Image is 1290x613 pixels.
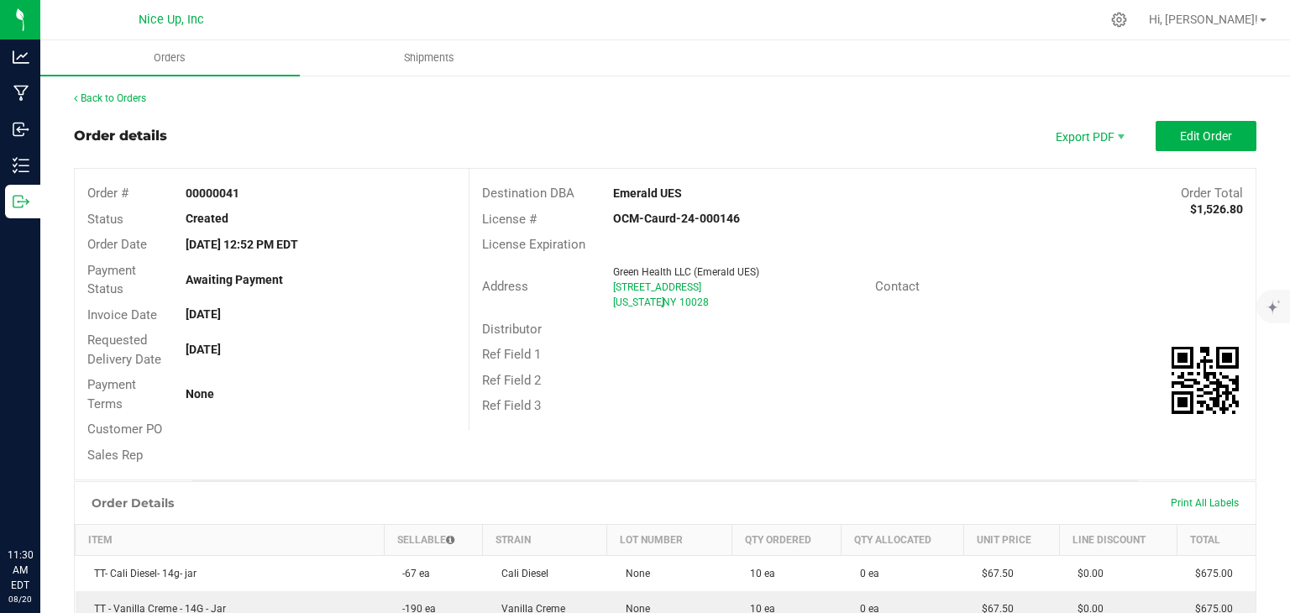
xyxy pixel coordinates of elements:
span: License # [482,212,537,227]
button: Edit Order [1156,121,1256,151]
th: Strain [483,525,607,556]
span: , [661,296,663,308]
span: Status [87,212,123,227]
strong: Emerald UES [613,186,682,200]
strong: None [186,387,214,401]
span: [STREET_ADDRESS] [613,281,701,293]
strong: $1,526.80 [1190,202,1243,216]
span: Order Total [1181,186,1243,201]
inline-svg: Manufacturing [13,85,29,102]
span: Order # [87,186,128,201]
span: Orders [131,50,208,65]
span: Payment Terms [87,377,136,411]
span: Order Date [87,237,147,252]
th: Item [76,525,385,556]
span: Cali Diesel [493,568,548,579]
span: Address [482,279,528,294]
span: Shipments [381,50,477,65]
div: Manage settings [1109,12,1130,28]
strong: 00000041 [186,186,239,200]
inline-svg: Inventory [13,157,29,174]
div: Order details [74,126,167,146]
span: Green Health LLC (Emerald UES) [613,266,759,278]
iframe: Resource center [17,479,67,529]
span: Payment Status [87,263,136,297]
th: Qty Ordered [732,525,841,556]
th: Sellable [384,525,482,556]
th: Line Discount [1059,525,1177,556]
a: Orders [40,40,300,76]
span: Requested Delivery Date [87,333,161,367]
span: Ref Field 1 [482,347,541,362]
strong: OCM-Caurd-24-000146 [613,212,740,225]
a: Back to Orders [74,92,146,104]
span: [US_STATE] [613,296,664,308]
strong: Created [186,212,228,225]
span: 0 ea [852,568,879,579]
span: None [617,568,650,579]
span: $675.00 [1187,568,1233,579]
inline-svg: Analytics [13,49,29,65]
span: Sales Rep [87,448,143,463]
span: 10028 [679,296,709,308]
span: Nice Up, Inc [139,13,204,27]
qrcode: 00000041 [1172,347,1239,414]
p: 08/20 [8,593,33,605]
th: Qty Allocated [842,525,964,556]
span: Customer PO [87,422,162,437]
span: -67 ea [394,568,430,579]
span: Distributor [482,322,542,337]
span: TT- Cali Diesel- 14g- jar [86,568,197,579]
span: Invoice Date [87,307,157,322]
th: Lot Number [607,525,732,556]
th: Total [1177,525,1256,556]
strong: [DATE] 12:52 PM EDT [186,238,298,251]
inline-svg: Outbound [13,193,29,210]
strong: [DATE] [186,307,221,321]
p: 11:30 AM EDT [8,548,33,593]
span: $67.50 [973,568,1014,579]
strong: [DATE] [186,343,221,356]
li: Export PDF [1038,121,1139,151]
span: 10 ea [742,568,775,579]
span: Print All Labels [1171,497,1239,509]
inline-svg: Inbound [13,121,29,138]
img: Scan me! [1172,347,1239,414]
span: Destination DBA [482,186,574,201]
a: Shipments [300,40,559,76]
span: NY [663,296,676,308]
strong: Awaiting Payment [186,273,283,286]
span: Ref Field 3 [482,398,541,413]
th: Unit Price [963,525,1059,556]
span: Ref Field 2 [482,373,541,388]
span: Hi, [PERSON_NAME]! [1149,13,1258,26]
span: License Expiration [482,237,585,252]
span: Contact [875,279,920,294]
span: $0.00 [1069,568,1104,579]
span: Edit Order [1180,129,1232,143]
h1: Order Details [92,496,174,510]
